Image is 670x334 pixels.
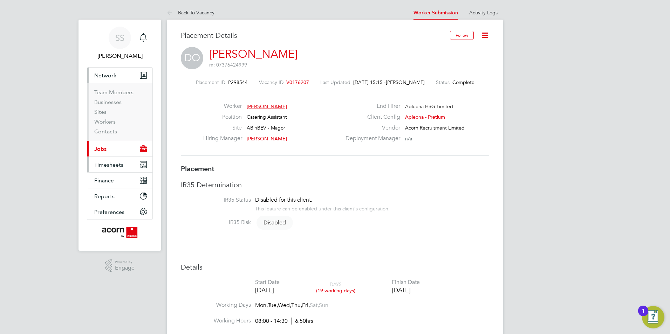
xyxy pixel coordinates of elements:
div: This feature can be enabled under this client's configuration. [255,204,390,212]
span: m: 07376424999 [209,62,247,68]
div: 1 [642,311,645,320]
span: Tue, [268,302,278,309]
span: [PERSON_NAME] [386,79,425,85]
span: Sally Smith [87,52,153,60]
label: Last Updated [320,79,350,85]
span: [PERSON_NAME] [247,135,287,142]
span: [PERSON_NAME] [247,103,287,110]
span: Apleona HSG Limited [405,103,453,110]
span: [DATE] 15:15 - [353,79,386,85]
label: End Hirer [341,103,400,110]
span: Timesheets [94,161,123,168]
div: [DATE] [392,286,420,294]
button: Follow [450,31,474,40]
label: Position [203,113,242,121]
span: SS [115,33,124,42]
label: Client Config [341,113,400,121]
label: Working Hours [181,317,251,325]
div: Start Date [255,279,280,286]
a: Contacts [94,128,117,135]
label: Worker [203,103,242,110]
h3: Placement Details [181,31,445,40]
a: Team Members [94,89,134,96]
a: Sites [94,109,107,115]
label: Vacancy ID [259,79,283,85]
button: Network [87,68,152,83]
span: Thu, [291,302,302,309]
div: Network [87,83,152,141]
button: Timesheets [87,157,152,172]
span: Network [94,72,116,79]
button: Jobs [87,141,152,156]
span: Acorn Recruitment Limited [405,125,465,131]
label: Vendor [341,124,400,132]
span: Apleona - Pretium [405,114,445,120]
button: Preferences [87,204,152,220]
img: acornpeople-logo-retina.png [102,227,138,238]
label: Working Days [181,301,251,309]
span: Sat, [310,302,319,309]
span: Powered by [115,259,135,265]
label: Deployment Manager [341,135,400,142]
div: 08:00 - 14:30 [255,318,313,325]
span: Wed, [278,302,291,309]
div: DAYS [313,281,359,294]
a: SS[PERSON_NAME] [87,27,153,60]
span: Preferences [94,209,124,215]
label: Site [203,124,242,132]
span: P298544 [228,79,248,85]
h3: IR35 Determination [181,180,489,189]
div: [DATE] [255,286,280,294]
span: Disabled [257,216,293,230]
span: Jobs [94,146,107,152]
span: Fri, [302,302,310,309]
a: [PERSON_NAME] [209,47,298,61]
button: Open Resource Center, 1 new notification [642,306,664,328]
h3: Details [181,263,489,272]
span: Mon, [255,302,268,309]
a: Workers [94,118,116,125]
span: Finance [94,177,114,184]
span: Engage [115,265,135,271]
label: IR35 Status [181,196,251,204]
span: Sun [319,302,328,309]
div: Finish Date [392,279,420,286]
label: Placement ID [196,79,225,85]
a: Worker Submission [413,10,458,16]
span: n/a [405,135,412,142]
span: Disabled for this client. [255,196,312,203]
span: (19 working days) [316,287,355,294]
span: 6.50hrs [291,318,313,325]
span: V0176207 [286,79,309,85]
button: Finance [87,173,152,188]
nav: Main navigation [78,20,161,251]
span: DO [181,47,203,69]
span: ABinBEV - Magor [247,125,285,131]
a: Go to home page [87,227,153,238]
a: Activity Logs [469,9,498,16]
a: Back To Vacancy [167,9,214,16]
span: Catering Assistant [247,114,287,120]
span: Complete [452,79,474,85]
span: Reports [94,193,115,200]
label: Status [436,79,450,85]
label: IR35 Risk [181,219,251,226]
a: Businesses [94,99,122,105]
button: Reports [87,188,152,204]
a: Powered byEngage [105,259,135,272]
b: Placement [181,165,214,173]
label: Hiring Manager [203,135,242,142]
